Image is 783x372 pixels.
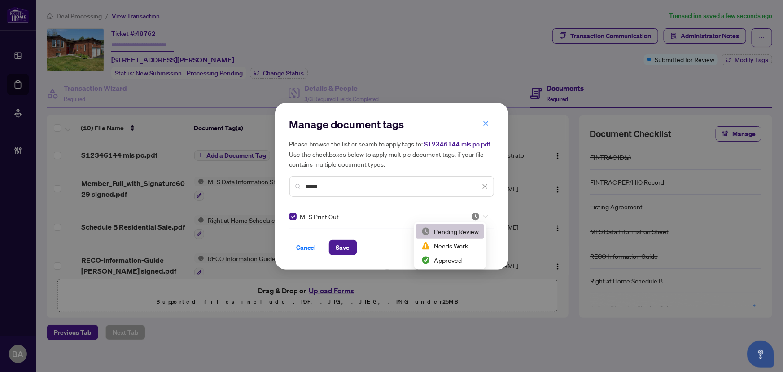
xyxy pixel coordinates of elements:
[471,212,480,221] img: status
[421,241,430,250] img: status
[421,226,479,236] div: Pending Review
[482,183,488,190] span: close
[289,240,324,255] button: Cancel
[336,240,350,255] span: Save
[416,253,484,267] div: Approved
[424,140,490,148] span: S12346144 mls po.pdf
[421,227,430,236] img: status
[289,117,494,132] h2: Manage document tags
[421,255,479,265] div: Approved
[416,239,484,253] div: Needs Work
[471,212,488,221] span: Pending Review
[289,139,494,169] h5: Please browse the list or search to apply tags to: Use the checkboxes below to apply multiple doc...
[297,240,316,255] span: Cancel
[747,341,774,368] button: Open asap
[416,224,484,239] div: Pending Review
[329,240,357,255] button: Save
[421,256,430,265] img: status
[300,212,339,221] span: MLS Print Out
[483,120,489,127] span: close
[421,241,479,251] div: Needs Work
